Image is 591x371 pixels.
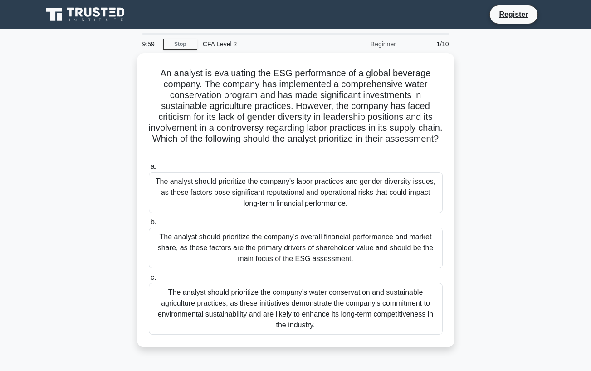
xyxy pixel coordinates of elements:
div: CFA Level 2 [197,35,322,53]
div: The analyst should prioritize the company's overall financial performance and market share, as th... [149,228,443,268]
div: The analyst should prioritize the company's water conservation and sustainable agriculture practi... [149,283,443,335]
a: Register [493,9,533,20]
span: b. [151,218,156,226]
div: 1/10 [401,35,454,53]
span: c. [151,273,156,281]
div: 9:59 [137,35,163,53]
a: Stop [163,39,197,50]
span: a. [151,163,156,170]
h5: An analyst is evaluating the ESG performance of a global beverage company. The company has implem... [148,68,444,156]
div: The analyst should prioritize the company's labor practices and gender diversity issues, as these... [149,172,443,213]
div: Beginner [322,35,401,53]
